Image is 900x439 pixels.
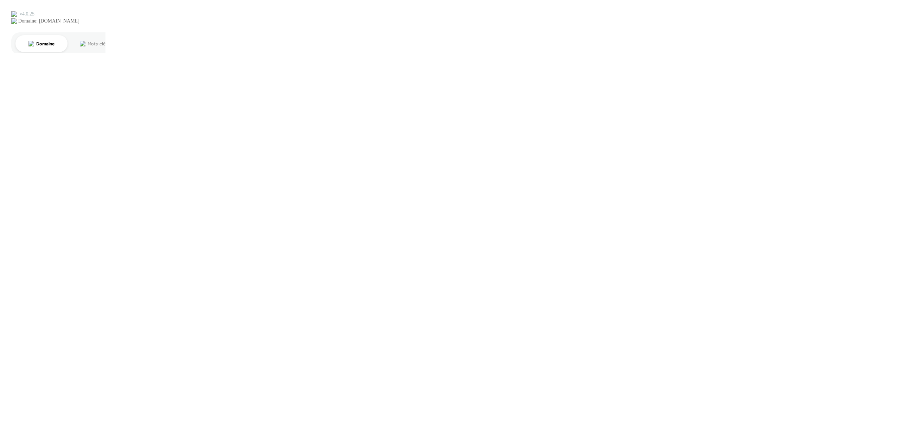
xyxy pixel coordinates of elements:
div: v 4.0.25 [20,11,34,17]
img: logo_orange.svg [11,11,17,17]
img: tab_keywords_by_traffic_grey.svg [80,41,85,46]
div: Domaine: [DOMAIN_NAME] [18,18,79,24]
img: tab_domain_overview_orange.svg [28,41,34,46]
div: Mots-clés [88,42,108,46]
img: website_grey.svg [11,18,17,24]
div: Domaine [36,42,54,46]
